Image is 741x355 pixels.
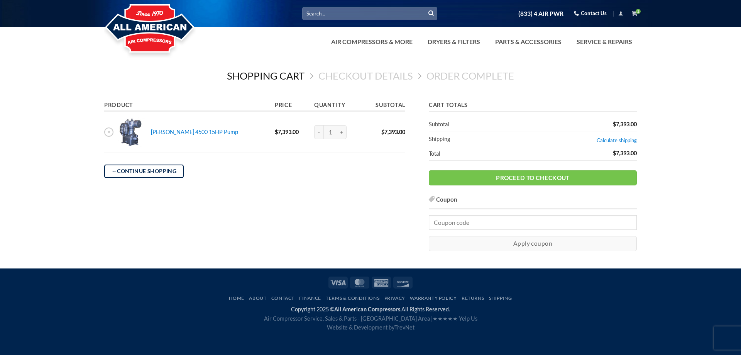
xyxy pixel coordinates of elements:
strong: All American Compressors. [334,306,401,313]
th: Subtotal [429,118,503,131]
th: Total [429,147,503,161]
span: $ [275,129,278,135]
div: Payment icons [327,275,414,289]
th: Subtotal [362,99,405,112]
bdi: 7,393.00 [613,150,637,156]
input: Increase quantity of Saylor Beall 4500 15HP Pump [337,125,347,139]
a: Remove Saylor Beall 4500 15HP Pump from cart [104,127,113,137]
a: Shopping Cart [227,70,305,82]
a: View cart [632,8,637,18]
button: Submit [425,8,437,19]
a: Dryers & Filters [423,34,485,49]
span: $ [381,129,384,135]
button: Apply coupon [429,236,637,251]
img: Saylor Beall 4500 15hp Pump [116,117,145,147]
a: [PERSON_NAME] 4500 15HP Pump [151,129,238,135]
a: Contact Us [574,7,607,19]
a: Returns [462,295,484,301]
a: About [249,295,266,301]
a: Privacy [384,295,405,301]
span: Air Compressor Service, Sales & Parts - [GEOGRAPHIC_DATA] Area | Website & Development by [264,315,477,331]
nav: Checkout steps [104,64,637,88]
a: TrevNet [394,324,414,331]
span: $ [613,150,616,156]
a: Parts & Accessories [491,34,566,49]
a: Calculate shipping [597,137,637,143]
a: Proceed to checkout [429,170,637,185]
input: Product quantity [323,125,337,139]
div: Copyright 2025 © All Rights Reserved. [104,305,637,331]
th: Shipping [429,131,503,147]
th: Product [104,99,272,112]
h3: Coupon [429,195,637,209]
a: Service & Repairs [572,34,637,49]
a: Contact [271,295,294,301]
th: Cart totals [429,99,637,112]
a: Shipping [489,295,512,301]
a: Home [229,295,244,301]
input: Search… [302,7,437,20]
a: Login [618,8,623,18]
a: Warranty Policy [410,295,457,301]
span: ← [112,167,117,175]
th: Quantity [311,99,362,112]
a: ★★★★★ Yelp Us [433,315,477,322]
bdi: 7,393.00 [275,129,299,135]
a: Checkout details [318,70,413,82]
a: (833) 4 AIR PWR [518,7,563,20]
bdi: 7,393.00 [381,129,405,135]
a: Finance [299,295,321,301]
a: Air Compressors & More [327,34,417,49]
th: Price [272,99,311,112]
a: Continue shopping [104,165,184,178]
a: Terms & Conditions [326,295,379,301]
bdi: 7,393.00 [613,121,637,127]
span: $ [613,121,616,127]
input: Coupon code [429,215,637,230]
input: Reduce quantity of Saylor Beall 4500 15HP Pump [314,125,323,139]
